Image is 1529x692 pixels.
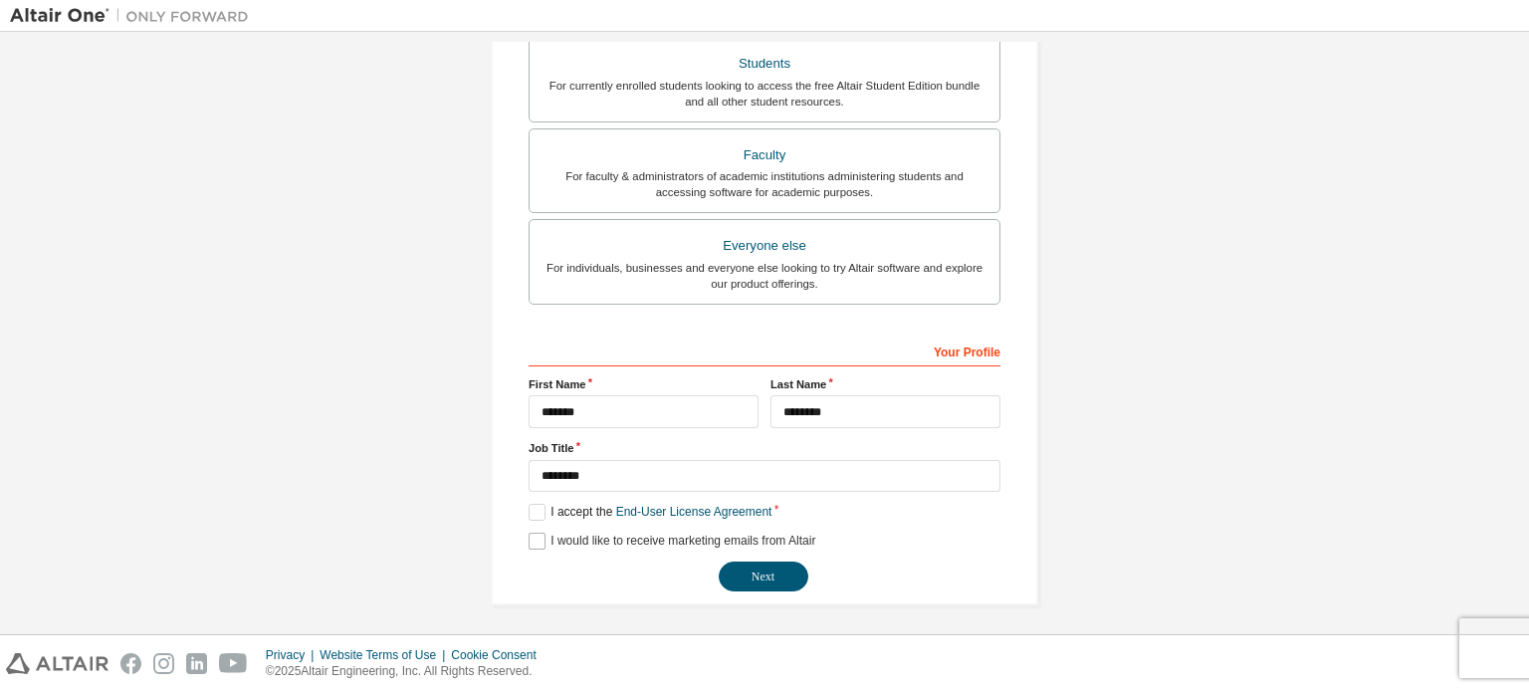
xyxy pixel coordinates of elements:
[6,653,109,674] img: altair_logo.svg
[529,533,815,550] label: I would like to receive marketing emails from Altair
[529,335,1000,366] div: Your Profile
[153,653,174,674] img: instagram.svg
[186,653,207,674] img: linkedin.svg
[542,260,987,292] div: For individuals, businesses and everyone else looking to try Altair software and explore our prod...
[529,504,771,521] label: I accept the
[542,78,987,110] div: For currently enrolled students looking to access the free Altair Student Edition bundle and all ...
[120,653,141,674] img: facebook.svg
[770,376,1000,392] label: Last Name
[616,505,772,519] a: End-User License Agreement
[266,647,320,663] div: Privacy
[219,653,248,674] img: youtube.svg
[542,232,987,260] div: Everyone else
[542,50,987,78] div: Students
[10,6,259,26] img: Altair One
[719,562,808,591] button: Next
[451,647,547,663] div: Cookie Consent
[320,647,451,663] div: Website Terms of Use
[529,440,1000,456] label: Job Title
[542,168,987,200] div: For faculty & administrators of academic institutions administering students and accessing softwa...
[542,141,987,169] div: Faculty
[529,376,759,392] label: First Name
[266,663,548,680] p: © 2025 Altair Engineering, Inc. All Rights Reserved.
